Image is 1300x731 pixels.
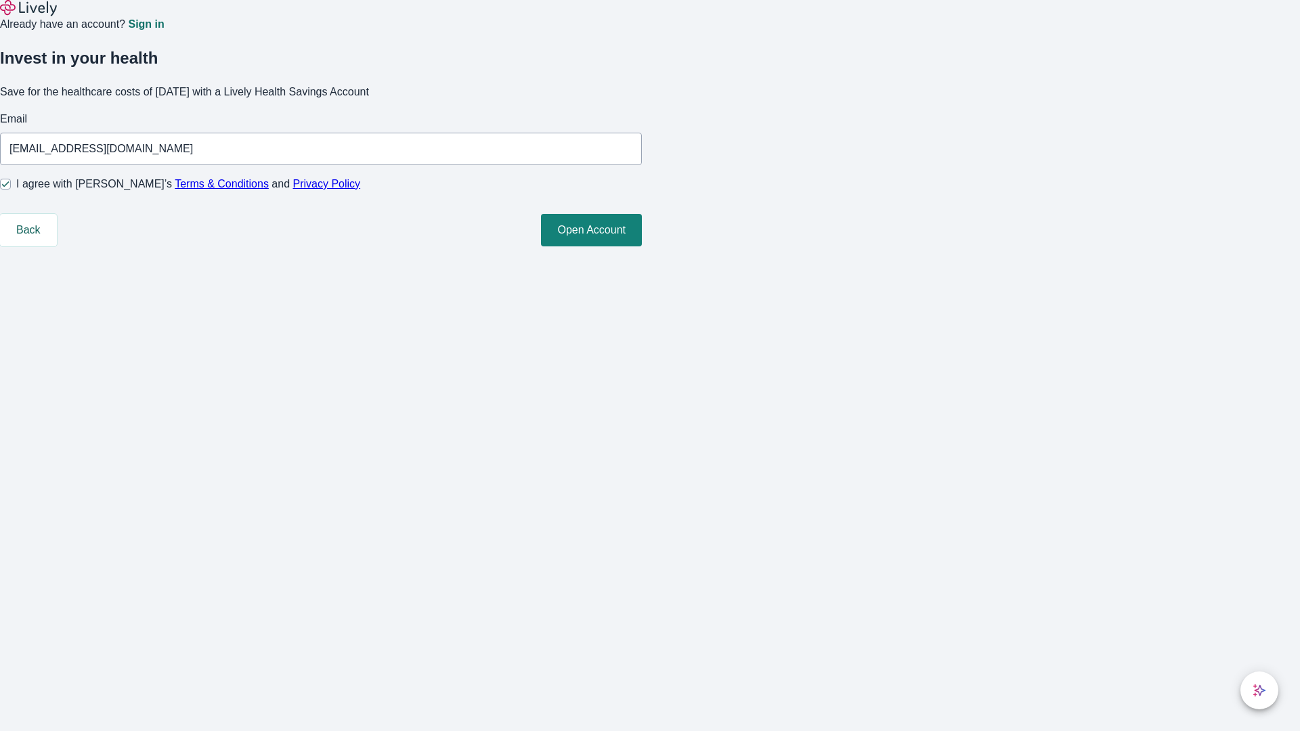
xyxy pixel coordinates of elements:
a: Terms & Conditions [175,178,269,190]
button: Open Account [541,214,642,246]
span: I agree with [PERSON_NAME]’s and [16,176,360,192]
a: Privacy Policy [293,178,361,190]
a: Sign in [128,19,164,30]
button: chat [1240,671,1278,709]
svg: Lively AI Assistant [1253,684,1266,697]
